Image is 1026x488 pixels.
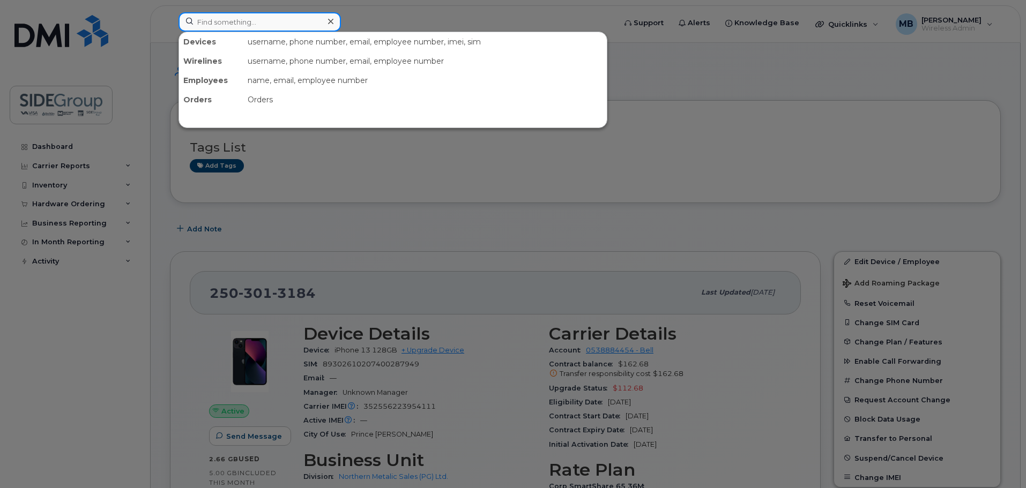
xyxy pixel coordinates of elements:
div: Orders [243,90,607,109]
div: Devices [179,32,243,51]
div: Employees [179,71,243,90]
div: Orders [179,90,243,109]
div: name, email, employee number [243,71,607,90]
div: username, phone number, email, employee number, imei, sim [243,32,607,51]
div: Wirelines [179,51,243,71]
div: username, phone number, email, employee number [243,51,607,71]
